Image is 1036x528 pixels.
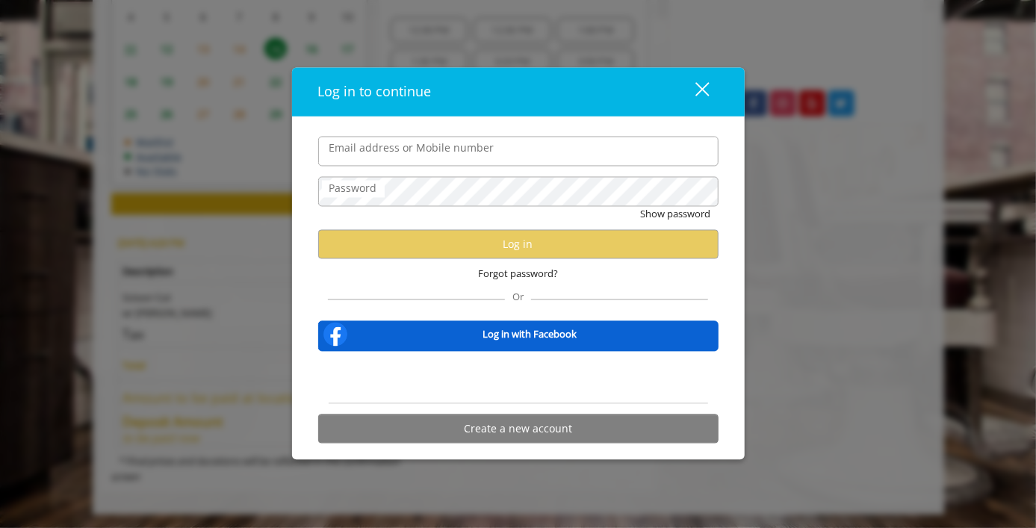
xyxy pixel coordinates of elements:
[678,81,708,103] div: close dialog
[318,137,719,167] input: Email address or Mobile number
[320,320,350,350] img: facebook-logo
[426,361,611,394] iframe: Sign in with Google Button
[318,83,432,101] span: Log in to continue
[641,207,711,223] button: Show password
[505,291,531,304] span: Or
[322,181,385,197] label: Password
[318,177,719,207] input: Password
[318,230,719,259] button: Log in
[668,77,719,108] button: close dialog
[478,267,558,282] span: Forgot password?
[318,414,719,444] button: Create a new account
[483,326,577,342] b: Log in with Facebook
[322,140,502,157] label: Email address or Mobile number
